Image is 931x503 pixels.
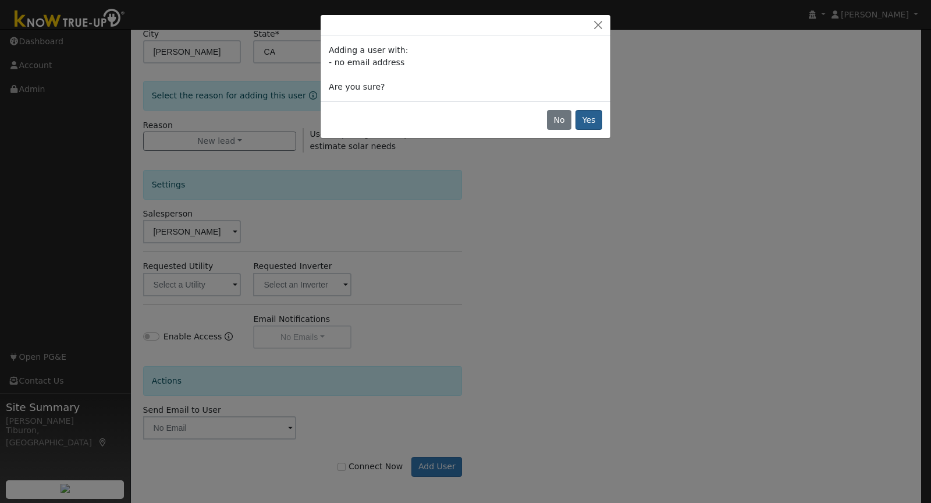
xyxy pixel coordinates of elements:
[590,19,606,31] button: Close
[329,45,408,55] span: Adding a user with:
[547,110,571,130] button: No
[575,110,602,130] button: Yes
[329,82,385,91] span: Are you sure?
[329,58,404,67] span: - no email address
